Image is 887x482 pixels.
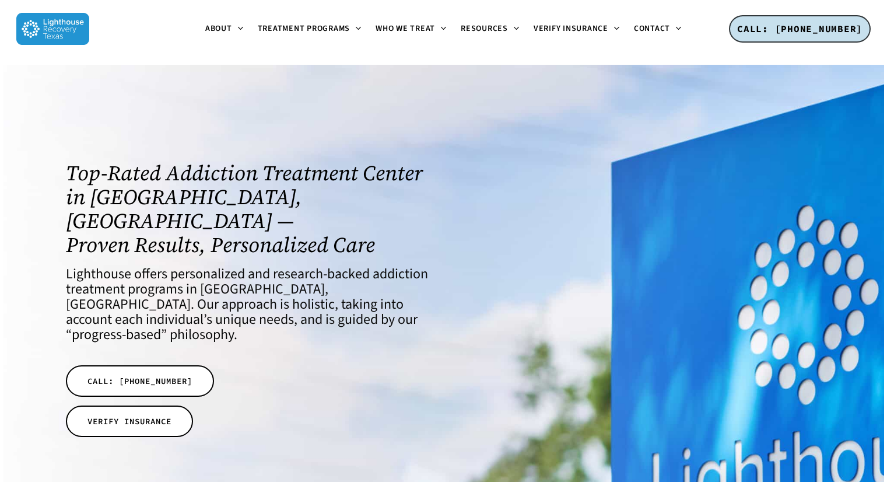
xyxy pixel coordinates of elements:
[66,365,214,397] a: CALL: [PHONE_NUMBER]
[16,13,89,45] img: Lighthouse Recovery Texas
[66,267,428,343] h4: Lighthouse offers personalized and research-backed addiction treatment programs in [GEOGRAPHIC_DA...
[66,161,428,257] h1: Top-Rated Addiction Treatment Center in [GEOGRAPHIC_DATA], [GEOGRAPHIC_DATA] — Proven Results, Pe...
[634,23,670,34] span: Contact
[258,23,350,34] span: Treatment Programs
[205,23,232,34] span: About
[627,25,689,34] a: Contact
[251,25,369,34] a: Treatment Programs
[376,23,435,34] span: Who We Treat
[454,25,527,34] a: Resources
[729,15,871,43] a: CALL: [PHONE_NUMBER]
[66,406,193,437] a: VERIFY INSURANCE
[737,23,863,34] span: CALL: [PHONE_NUMBER]
[369,25,454,34] a: Who We Treat
[534,23,608,34] span: Verify Insurance
[72,324,161,345] a: progress-based
[198,25,251,34] a: About
[461,23,508,34] span: Resources
[87,375,192,387] span: CALL: [PHONE_NUMBER]
[527,25,627,34] a: Verify Insurance
[87,415,171,427] span: VERIFY INSURANCE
